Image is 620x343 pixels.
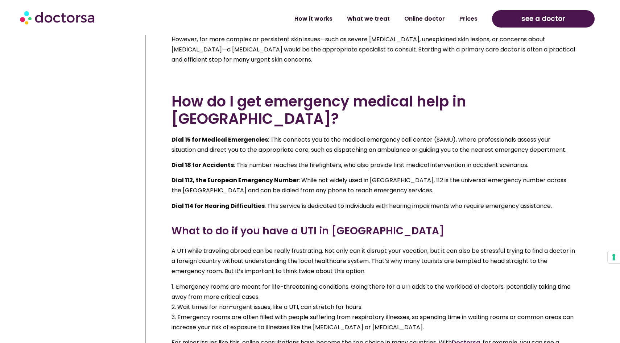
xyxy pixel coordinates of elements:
span: see a doctor [521,13,565,25]
p: : This connects you to the medical emergency call center (SAMU), where professionals assess your ... [171,135,576,155]
p: However, for more complex or persistent skin issues—such as severe [MEDICAL_DATA], unexplained sk... [171,34,576,65]
h3: What to do if you have a UTI in [GEOGRAPHIC_DATA] [171,223,576,239]
strong: Dial 15 for Medical Emergencies [171,135,268,144]
p: A UTI while traveling abroad can be really frustrating. Not only can it disrupt your vacation, bu... [171,246,576,276]
strong: Dial 112, the European Emergency Number [171,176,299,184]
nav: Menu [162,11,485,27]
a: see a doctor [492,10,595,28]
a: What we treat [340,11,397,27]
h2: How do I get emergency medical help in [GEOGRAPHIC_DATA]? [171,93,576,127]
strong: Dial 18 for Accidents [171,161,234,169]
a: Prices [452,11,485,27]
p: : This service is dedicated to individuals with hearing impairments who require emergency assista... [171,201,576,211]
a: Online doctor [397,11,452,27]
p: : This number reaches the firefighters, who also provide first medical intervention in accident s... [171,160,576,170]
a: How it works [287,11,340,27]
p: : While not widely used in [GEOGRAPHIC_DATA], 112 is the universal emergency number across the [G... [171,175,576,196]
p: 1. Emergency rooms are meant for life-threatening conditions. Going there for a UTI adds to the w... [171,282,576,332]
strong: Dial 114 for Hearing Difficulties [171,202,265,210]
button: Your consent preferences for tracking technologies [608,251,620,263]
